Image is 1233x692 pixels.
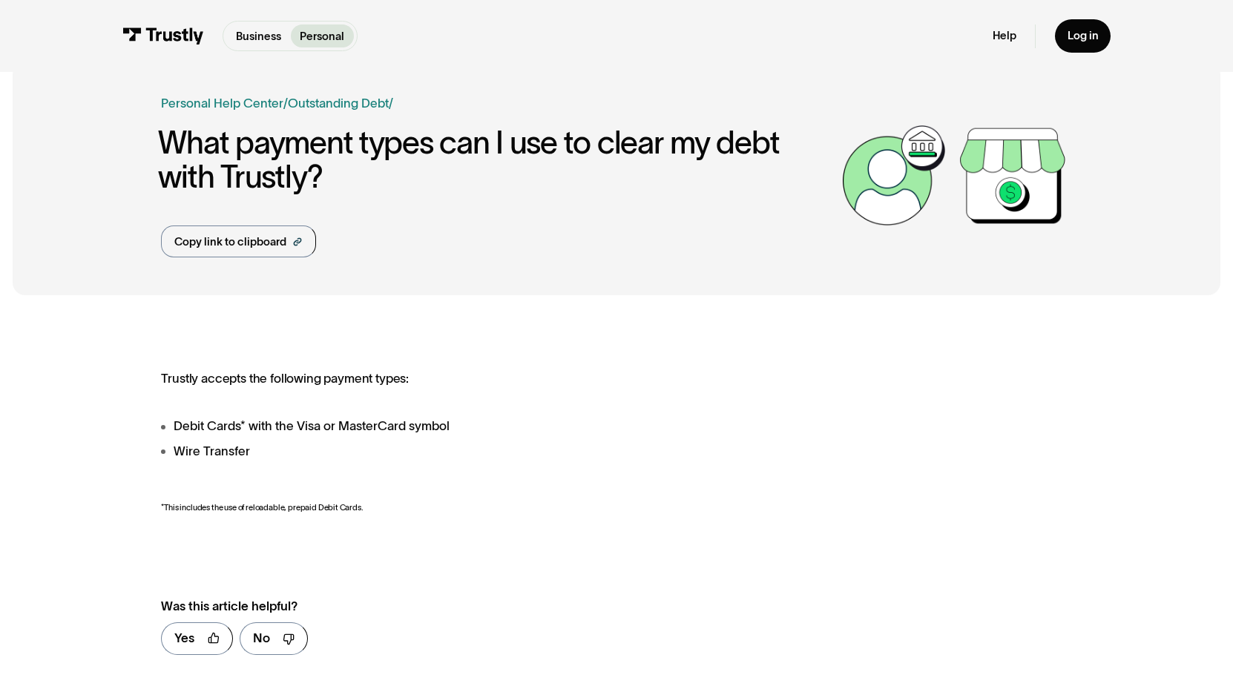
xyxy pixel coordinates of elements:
div: / [389,94,393,113]
a: Business [226,24,290,47]
a: No [240,622,309,655]
a: Personal [291,24,354,47]
p: Trustly accepts the following payment types: [161,371,747,386]
li: Wire Transfer [161,442,747,461]
a: Personal Help Center [161,94,283,113]
span: *This includes the use of reloadable, prepaid Debit Cards. [161,503,363,512]
div: / [283,94,288,113]
li: Debit Cards* with the Visa or MasterCard symbol [161,417,747,435]
p: Personal [300,28,344,45]
a: Copy link to clipboard [161,225,315,257]
div: No [253,629,270,647]
div: Log in [1068,29,1099,43]
h1: What payment types can I use to clear my debt with Trustly? [158,125,834,194]
div: Was this article helpful? [161,597,714,616]
div: Yes [174,629,194,647]
a: Yes [161,622,233,655]
p: Business [236,28,281,45]
a: Help [993,29,1016,43]
div: Copy link to clipboard [174,234,286,250]
img: Trustly Logo [122,27,204,45]
a: Outstanding Debt [288,96,389,110]
a: Log in [1055,19,1111,53]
